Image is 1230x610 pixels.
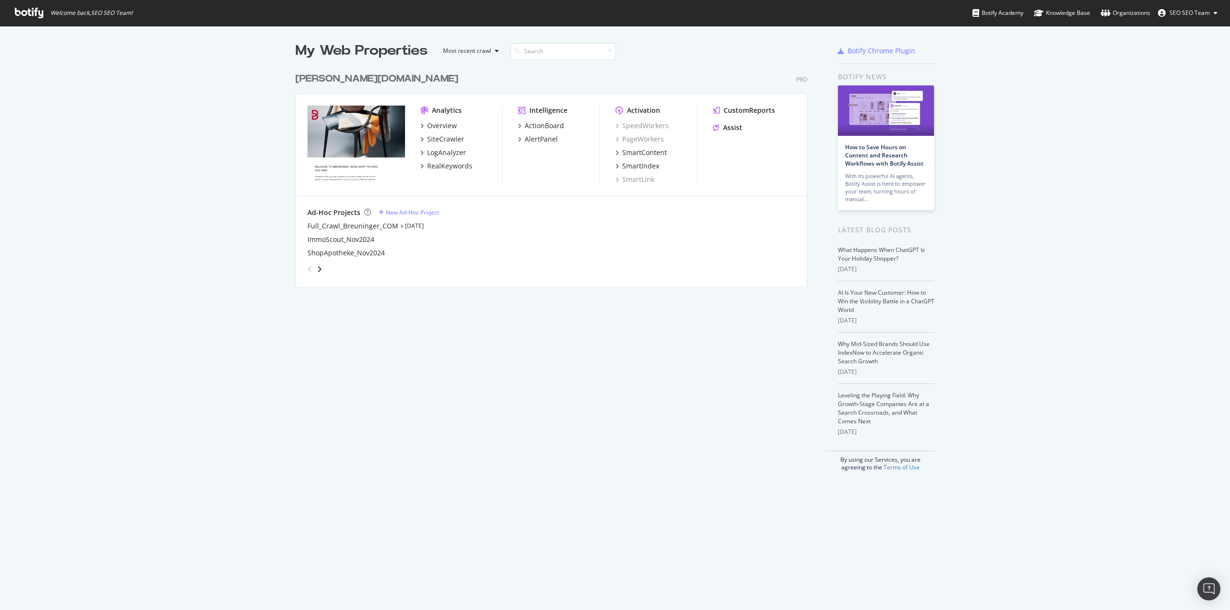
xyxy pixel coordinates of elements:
[307,235,374,244] a: ImmoScout_Nov2024
[723,123,742,132] div: Assist
[826,451,935,471] div: By using our Services, you are agreeing to the
[627,106,660,115] div: Activation
[615,121,669,131] a: SpeedWorkers
[838,85,934,136] img: How to Save Hours on Content and Research Workflows with Botify Assist
[615,161,659,171] a: SmartIndex
[427,161,472,171] div: RealKeywords
[838,340,930,365] a: Why Mid-Sized Brands Should Use IndexNow to Accelerate Organic Search Growth
[838,428,935,436] div: [DATE]
[1034,8,1090,18] div: Knowledge Base
[615,148,667,157] a: SmartContent
[307,221,398,231] a: Full_Crawl_Breuninger_COM
[622,148,667,157] div: SmartContent
[838,46,915,56] a: Botify Chrome Plugin
[525,121,564,131] div: ActionBoard
[1169,9,1210,17] span: SEO SEO Team
[972,8,1023,18] div: Botify Academy
[724,106,775,115] div: CustomReports
[838,391,929,425] a: Leveling the Playing Field: Why Growth-Stage Companies Are at a Search Crossroads, and What Comes...
[295,72,462,86] a: [PERSON_NAME][DOMAIN_NAME]
[420,121,457,131] a: Overview
[713,123,742,132] a: Assist
[518,121,564,131] a: ActionBoard
[838,368,935,376] div: [DATE]
[838,288,935,314] a: AI Is Your New Customer: How to Win the Visibility Battle in a ChatGPT World
[884,463,920,471] a: Terms of Use
[405,222,424,230] a: [DATE]
[435,43,503,59] button: Most recent crawl
[622,161,659,171] div: SmartIndex
[525,134,558,144] div: AlertPanel
[295,41,428,60] div: My Web Properties
[845,172,927,203] div: With its powerful AI agents, Botify Assist is here to empower your team, turning hours of manual…
[295,72,458,86] div: [PERSON_NAME][DOMAIN_NAME]
[615,134,664,144] a: PageWorkers
[1150,5,1225,21] button: SEO SEO Team
[838,72,935,82] div: Botify news
[420,148,466,157] a: LogAnalyzer
[307,248,385,258] a: ShopApotheke_Nov2024
[838,246,925,263] a: What Happens When ChatGPT Is Your Holiday Shopper?
[307,106,405,183] img: breuninger.com
[420,134,464,144] a: SiteCrawler
[307,208,360,217] div: Ad-Hoc Projects
[529,106,567,115] div: Intelligence
[50,9,133,17] span: Welcome back, SEO SEO Team !
[432,106,462,115] div: Analytics
[1197,577,1220,600] div: Open Intercom Messenger
[386,208,439,216] div: New Ad-Hoc Project
[316,264,323,274] div: angle-right
[443,48,491,54] div: Most recent crawl
[510,43,616,60] input: Search
[848,46,915,56] div: Botify Chrome Plugin
[838,265,935,274] div: [DATE]
[427,134,464,144] div: SiteCrawler
[420,161,472,171] a: RealKeywords
[838,316,935,325] div: [DATE]
[615,175,654,184] a: SmartLink
[845,143,923,167] a: How to Save Hours on Content and Research Workflows with Botify Assist
[427,121,457,131] div: Overview
[1101,8,1150,18] div: Organizations
[838,225,935,235] div: Latest Blog Posts
[518,134,558,144] a: AlertPanel
[295,60,815,286] div: grid
[379,208,439,216] a: New Ad-Hoc Project
[304,262,316,277] div: angle-left
[796,75,807,84] div: Pro
[713,106,775,115] a: CustomReports
[427,148,466,157] div: LogAnalyzer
